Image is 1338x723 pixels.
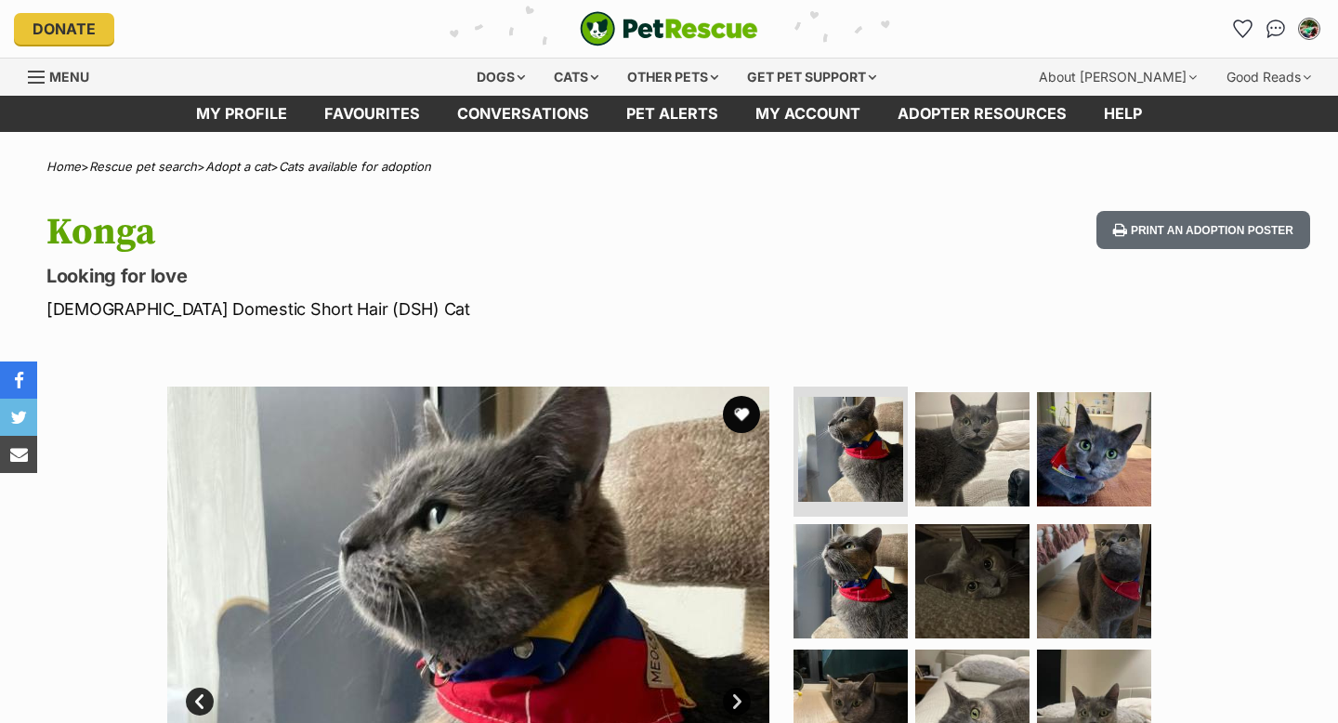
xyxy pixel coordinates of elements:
[28,59,102,92] a: Menu
[186,688,214,716] a: Prev
[1300,20,1318,38] img: Hayley Flynn profile pic
[723,688,751,716] a: Next
[614,59,731,96] div: Other pets
[46,296,816,322] p: [DEMOGRAPHIC_DATA] Domestic Short Hair (DSH) Cat
[439,96,608,132] a: conversations
[464,59,538,96] div: Dogs
[794,524,908,638] img: Photo of Konga
[915,392,1030,506] img: Photo of Konga
[46,263,816,289] p: Looking for love
[1227,14,1324,44] ul: Account quick links
[737,96,879,132] a: My account
[46,211,816,254] h1: Konga
[723,396,760,433] button: favourite
[14,13,114,45] a: Donate
[205,159,270,174] a: Adopt a cat
[1227,14,1257,44] a: Favourites
[1213,59,1324,96] div: Good Reads
[1085,96,1161,132] a: Help
[1294,14,1324,44] button: My account
[306,96,439,132] a: Favourites
[46,159,81,174] a: Home
[879,96,1085,132] a: Adopter resources
[915,524,1030,638] img: Photo of Konga
[1026,59,1210,96] div: About [PERSON_NAME]
[49,69,89,85] span: Menu
[177,96,306,132] a: My profile
[1037,392,1151,506] img: Photo of Konga
[734,59,889,96] div: Get pet support
[1266,20,1286,38] img: chat-41dd97257d64d25036548639549fe6c8038ab92f7586957e7f3b1b290dea8141.svg
[1096,211,1310,249] button: Print an adoption poster
[798,397,903,502] img: Photo of Konga
[608,96,737,132] a: Pet alerts
[580,11,758,46] img: logo-cat-932fe2b9b8326f06289b0f2fb663e598f794de774fb13d1741a6617ecf9a85b4.svg
[580,11,758,46] a: PetRescue
[1037,524,1151,638] img: Photo of Konga
[541,59,611,96] div: Cats
[1261,14,1291,44] a: Conversations
[89,159,197,174] a: Rescue pet search
[279,159,431,174] a: Cats available for adoption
